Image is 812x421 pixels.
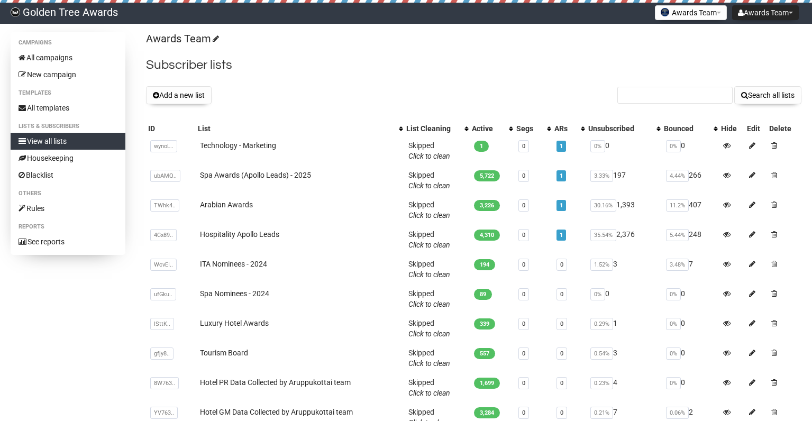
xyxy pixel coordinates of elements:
span: lSttK.. [150,318,174,330]
div: Unsubscribed [588,123,651,134]
a: 0 [522,172,525,179]
a: Luxury Hotel Awards [200,319,269,327]
td: 7 [662,254,718,284]
span: Skipped [408,200,450,219]
a: 0 [522,143,525,150]
a: Click to clean [408,152,450,160]
span: 5.44% [666,229,689,241]
span: 30.16% [590,199,616,212]
span: 5,722 [474,170,500,181]
span: 0% [590,140,605,152]
td: 3 [586,343,662,373]
a: 1 [560,232,563,239]
div: Delete [769,123,799,134]
div: ID [148,123,194,134]
td: 0 [586,284,662,314]
a: Hotel PR Data Collected by Aruppukottai team [200,378,351,387]
span: Skipped [408,349,450,368]
a: 0 [522,321,525,327]
a: Awards Team [146,32,217,45]
td: 4 [586,373,662,402]
th: Delete: No sort applied, sorting is disabled [767,121,801,136]
th: Active: No sort applied, activate to apply an ascending sort [470,121,514,136]
a: Hospitality Apollo Leads [200,230,279,239]
div: Hide [721,123,743,134]
span: 0% [666,377,681,389]
a: Spa Awards (Apollo Leads) - 2025 [200,171,311,179]
a: 0 [522,202,525,209]
td: 248 [662,225,718,254]
a: 0 [560,261,563,268]
span: 0% [666,318,681,330]
th: Unsubscribed: No sort applied, activate to apply an ascending sort [586,121,662,136]
span: 0% [666,140,681,152]
span: 3.33% [590,170,613,182]
td: 0 [662,373,718,402]
td: 407 [662,195,718,225]
a: 0 [522,291,525,298]
span: Skipped [408,378,450,397]
td: 0 [662,284,718,314]
span: 194 [474,259,495,270]
span: 4.44% [666,170,689,182]
button: Awards Team [655,5,727,20]
td: 3 [586,254,662,284]
span: wynoL.. [150,140,177,152]
span: 4,310 [474,230,500,241]
span: Skipped [408,230,450,249]
a: Spa Nominees - 2024 [200,289,269,298]
span: 0% [666,347,681,360]
a: Click to clean [408,359,450,368]
img: favicons [661,8,669,16]
span: 0% [666,288,681,300]
span: Skipped [408,171,450,190]
span: TWhk4.. [150,199,179,212]
a: 0 [522,380,525,387]
a: Click to clean [408,330,450,338]
a: Housekeeping [11,150,125,167]
a: See reports [11,233,125,250]
a: Technology - Marketing [200,141,276,150]
td: 0 [662,136,718,166]
th: List Cleaning: No sort applied, activate to apply an ascending sort [404,121,470,136]
span: 89 [474,289,492,300]
img: f8b559bad824ed76f7defaffbc1b54fa [11,7,20,17]
span: 1.52% [590,259,613,271]
span: 11.2% [666,199,689,212]
span: 35.54% [590,229,616,241]
span: 3,284 [474,407,500,418]
span: 0.23% [590,377,613,389]
td: 0 [586,136,662,166]
div: Segs [516,123,542,134]
h2: Subscriber lists [146,56,801,75]
a: Click to clean [408,181,450,190]
a: 0 [522,261,525,268]
span: 0.54% [590,347,613,360]
a: 0 [560,409,563,416]
a: 1 [560,202,563,209]
span: 3,226 [474,200,500,211]
td: 2,376 [586,225,662,254]
td: 0 [662,343,718,373]
div: List [198,123,394,134]
li: Others [11,187,125,200]
th: Bounced: No sort applied, activate to apply an ascending sort [662,121,718,136]
td: 266 [662,166,718,195]
td: 197 [586,166,662,195]
a: New campaign [11,66,125,83]
a: Click to clean [408,211,450,219]
a: 0 [522,409,525,416]
span: WcvEI.. [150,259,177,271]
span: Skipped [408,141,450,160]
th: ARs: No sort applied, activate to apply an ascending sort [552,121,586,136]
button: Awards Team [732,5,799,20]
span: 0.06% [666,407,689,419]
span: Skipped [408,319,450,338]
td: 0 [662,314,718,343]
a: 1 [560,143,563,150]
li: Lists & subscribers [11,120,125,133]
a: All campaigns [11,49,125,66]
div: List Cleaning [406,123,459,134]
span: Skipped [408,260,450,279]
a: View all lists [11,133,125,150]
